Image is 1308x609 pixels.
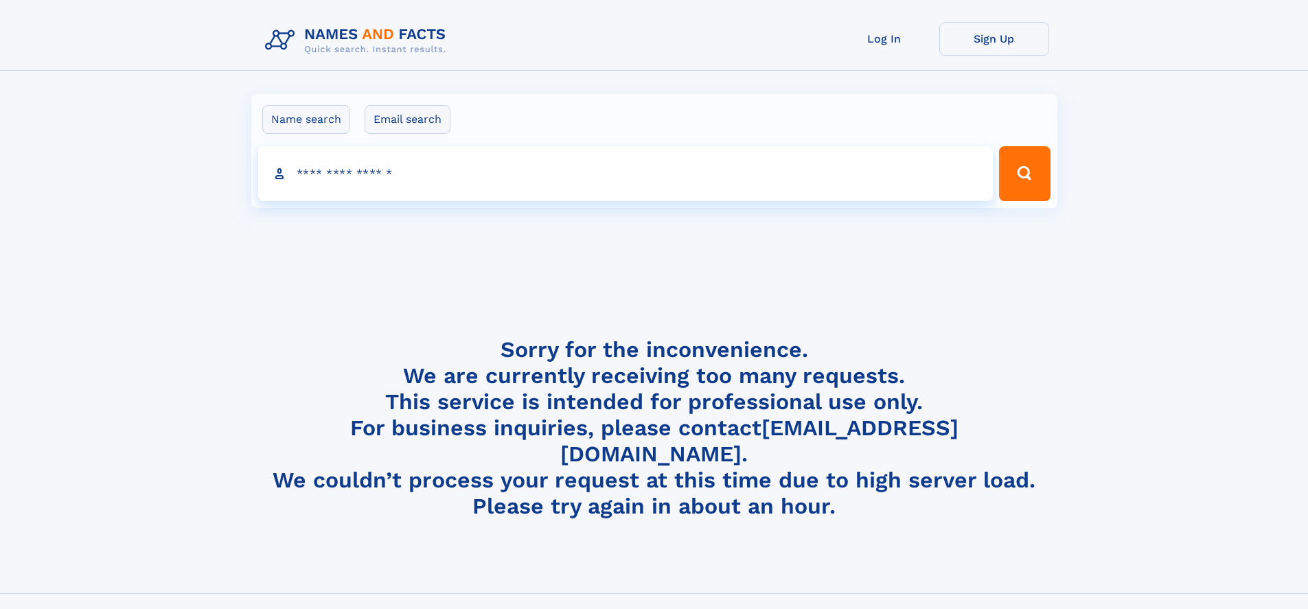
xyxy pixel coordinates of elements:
[560,415,959,467] a: [EMAIL_ADDRESS][DOMAIN_NAME]
[829,22,939,56] a: Log In
[260,336,1049,520] h4: Sorry for the inconvenience. We are currently receiving too many requests. This service is intend...
[999,146,1050,201] button: Search Button
[262,105,350,134] label: Name search
[260,22,457,59] img: Logo Names and Facts
[939,22,1049,56] a: Sign Up
[258,146,994,201] input: search input
[365,105,450,134] label: Email search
